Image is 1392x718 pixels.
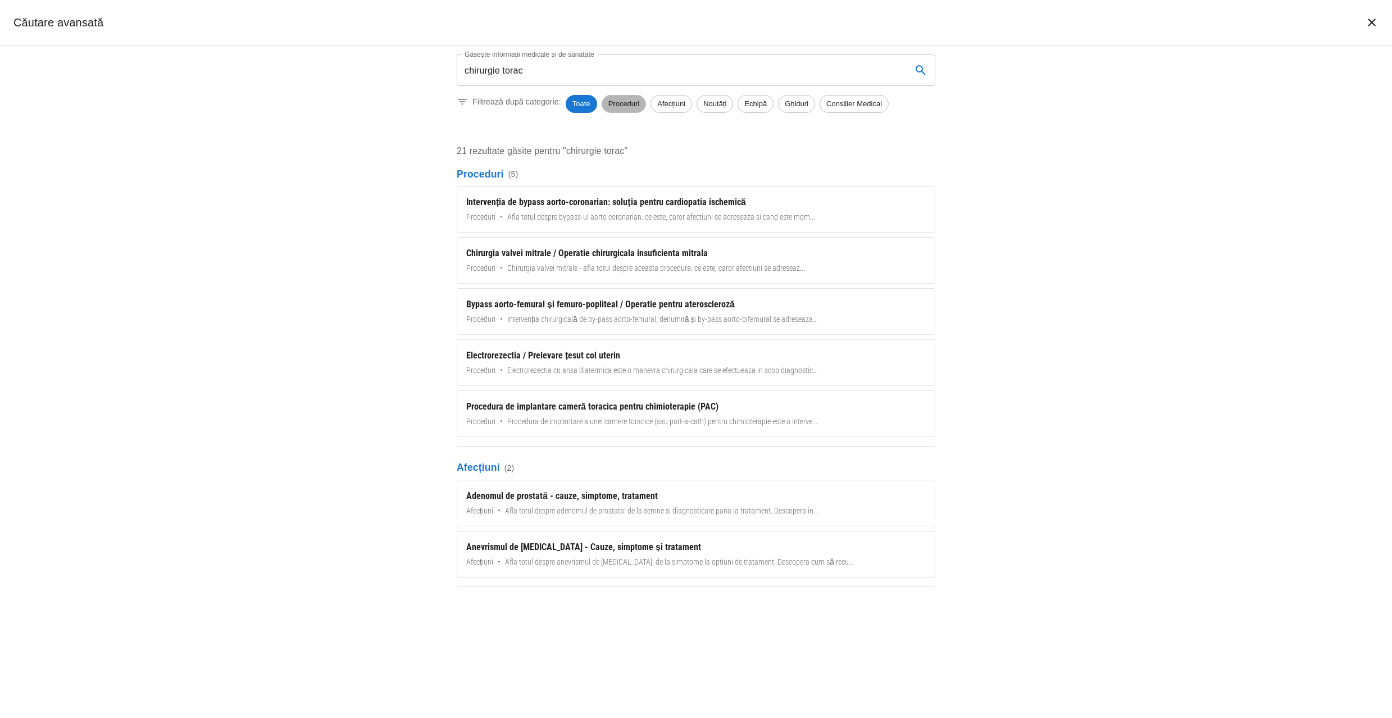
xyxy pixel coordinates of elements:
span: Electrorezectia cu ansa diatermica este o manevra chirurgicala care se efectueaza in scop diagnos... [507,365,818,376]
span: ( 2 ) [504,462,515,474]
span: Chirurgia valvei mitrale - afla totul despre aceasta procedura: ce este, caror afectiuni se adres... [507,262,805,274]
div: Chirurgia valvei mitrale / Operatie chirurgicala insuficienta mitrala [466,247,926,260]
label: Găsește informații medicale și de sănătate [465,49,594,59]
div: Afecțiuni [650,95,692,113]
div: Intervenția de bypass aorto-coronarian: soluția pentru cardiopatia ischemică [466,196,926,209]
input: Introduceți un termen pentru căutare... [457,54,903,86]
span: • [500,262,503,274]
span: Proceduri [466,262,495,274]
h2: Căutare avansată [13,13,103,31]
span: • [498,505,501,517]
div: Proceduri [602,95,647,113]
button: închide căutarea [1358,9,1385,36]
span: Afla totul despre bypass-ul aorto coronarian: ce este, caror afectiuni se adreseaza si cand este ... [507,211,815,223]
button: search [907,57,934,84]
span: ( 5 ) [508,169,518,180]
span: Afla totul despre anevrismul de [MEDICAL_DATA]: de la simptome la optiuni de tratament. Descopera... [505,556,854,568]
p: Proceduri [457,167,935,181]
span: Afla totul despre adenomul de prostata: de la semne si diagnosticare pana la tratament. Descopera... [505,505,818,517]
span: Proceduri [466,416,495,428]
div: Anevrismul de [MEDICAL_DATA] - Cauze, simptome și tratament [466,540,926,554]
div: Toate [566,95,597,113]
p: 21 rezultate găsite pentru "chirurgie torac" [457,144,935,158]
div: Consilier Medical [820,95,889,113]
div: Ghiduri [778,95,815,113]
a: Bypass aorto-femural și femuro-popliteal / Operatie pentru aterosclerozăProceduri•Intervenția chi... [457,288,935,335]
a: Anevrismul de [MEDICAL_DATA] - Cauze, simptome și tratamentAfecțiuni•Afla totul despre anevrismul... [457,531,935,578]
span: • [500,313,503,325]
span: Afecțiuni [466,556,493,568]
span: Afecțiuni [466,505,493,517]
span: • [500,365,503,376]
span: Echipă [738,98,773,110]
span: Proceduri [602,98,646,110]
span: Ghiduri [779,98,815,110]
span: Proceduri [466,365,495,376]
span: • [498,556,501,568]
span: Toate [566,98,597,110]
span: Noutăți [697,98,733,110]
div: Echipă [738,95,774,113]
div: Noutăți [697,95,733,113]
span: Consilier Medical [820,98,888,110]
span: Proceduri [466,211,495,223]
p: Filtrează după categorie: [472,96,561,107]
span: Intervenția chirurgicală de by-pass aorto-femural, denumită și by-pass aorto-bifemural se adresea... [507,313,818,325]
span: Proceduri [466,313,495,325]
span: Afecțiuni [651,98,692,110]
p: Afecțiuni [457,460,935,475]
span: Procedura de implantare a unei camere toracice (sau port-a-cath) pentru chimioterapie este o inte... [507,416,817,428]
a: Procedura de implantare cameră toracica pentru chimioterapie (PAC)Proceduri•Procedura de implanta... [457,390,935,437]
a: Adenomul de prostată - cauze, simptome, tratamentAfecțiuni•Afla totul despre adenomul de prostata... [457,480,935,526]
a: Chirurgia valvei mitrale / Operatie chirurgicala insuficienta mitralaProceduri•Chirurgia valvei m... [457,237,935,284]
a: Intervenția de bypass aorto-coronarian: soluția pentru cardiopatia ischemicăProceduri•Afla totul ... [457,186,935,233]
div: Adenomul de prostată - cauze, simptome, tratament [466,489,926,503]
a: Electrorezectia / Prelevare țesut col uterinProceduri•Electrorezectia cu ansa diatermica este o m... [457,339,935,386]
div: Electrorezectia / Prelevare țesut col uterin [466,349,926,362]
span: • [500,211,503,223]
div: Procedura de implantare cameră toracica pentru chimioterapie (PAC) [466,400,926,413]
span: • [500,416,503,428]
div: Bypass aorto-femural și femuro-popliteal / Operatie pentru ateroscleroză [466,298,926,311]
